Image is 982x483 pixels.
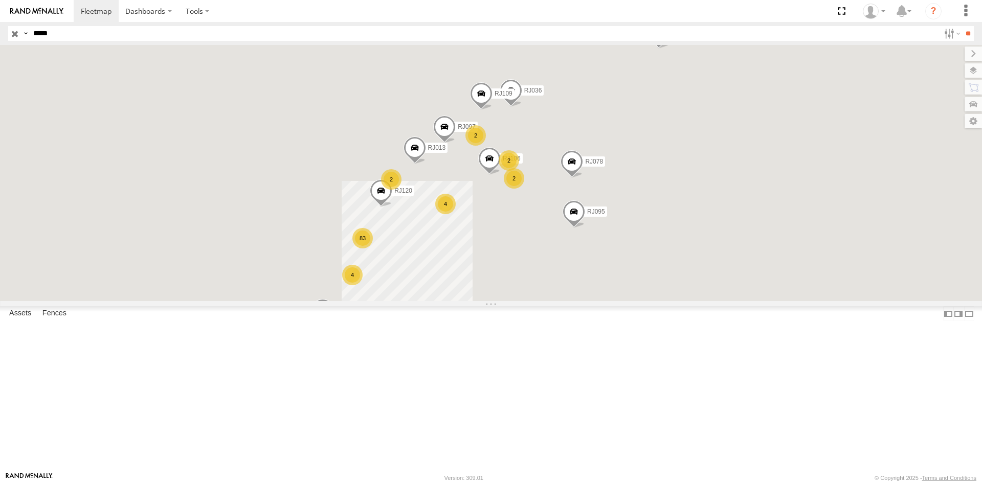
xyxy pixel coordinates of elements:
[940,26,962,41] label: Search Filter Options
[6,473,53,483] a: Visit our Website
[352,228,373,248] div: 83
[435,194,456,214] div: 4
[503,155,521,162] span: RJ106
[965,114,982,128] label: Map Settings
[444,475,483,481] div: Version: 309.01
[943,306,953,321] label: Dock Summary Table to the Left
[428,144,446,151] span: RJ013
[922,475,976,481] a: Terms and Conditions
[4,307,36,321] label: Assets
[524,86,542,94] span: RJ036
[925,3,942,19] i: ?
[381,169,401,190] div: 2
[10,8,63,15] img: rand-logo.svg
[587,208,605,215] span: RJ095
[875,475,976,481] div: © Copyright 2025 -
[504,168,524,189] div: 2
[953,306,964,321] label: Dock Summary Table to the Right
[458,123,476,130] span: RJ097
[859,4,889,19] div: Pablo Ruiz
[21,26,30,41] label: Search Query
[964,306,974,321] label: Hide Summary Table
[37,307,72,321] label: Fences
[495,90,512,97] span: RJ109
[465,125,486,146] div: 2
[394,187,412,194] span: RJ120
[342,265,363,285] div: 4
[585,157,603,165] span: RJ078
[499,150,519,171] div: 2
